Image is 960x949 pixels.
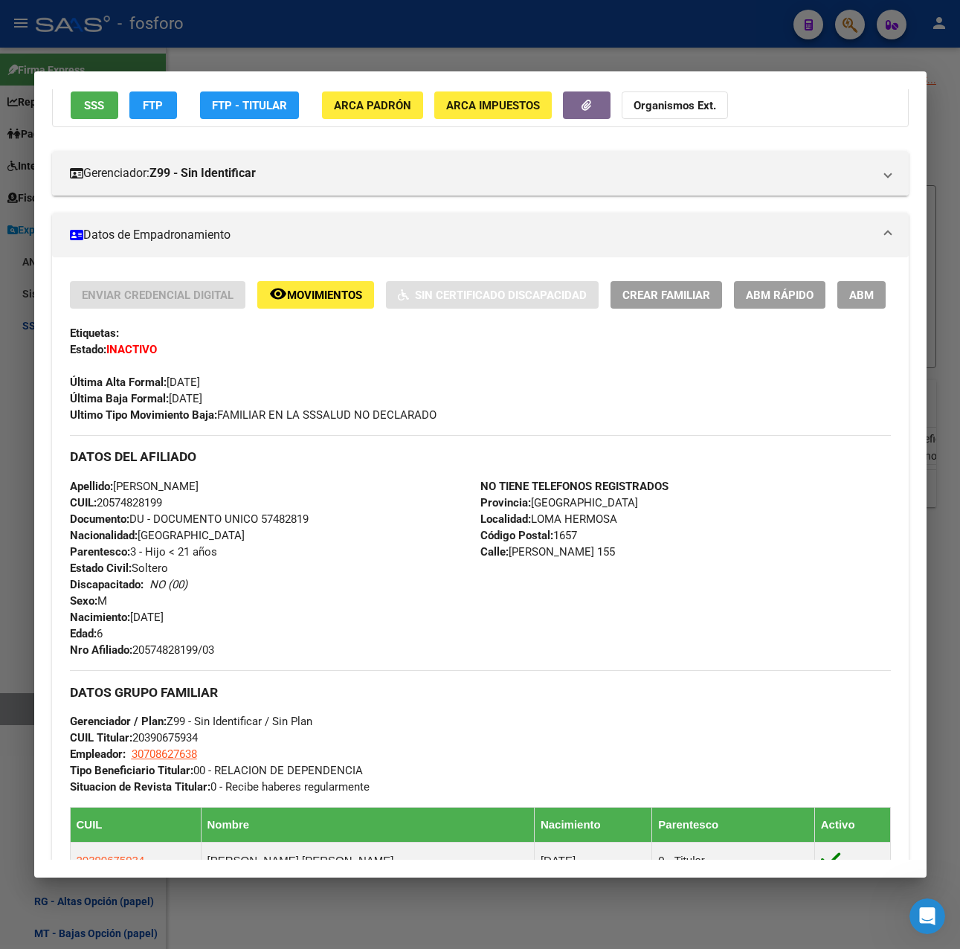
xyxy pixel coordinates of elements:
[70,715,312,728] span: Z99 - Sin Identificar / Sin Plan
[70,496,97,509] strong: CUIL:
[70,594,97,608] strong: Sexo:
[70,611,164,624] span: [DATE]
[70,643,132,657] strong: Nro Afiliado:
[70,392,202,405] span: [DATE]
[70,764,363,777] span: 00 - RELACION DE DEPENDENCIA
[52,151,909,196] mat-expansion-panel-header: Gerenciador:Z99 - Sin Identificar
[70,164,873,182] mat-panel-title: Gerenciador:
[143,99,163,112] span: FTP
[149,164,256,182] strong: Z99 - Sin Identificar
[82,289,233,302] span: Enviar Credencial Digital
[70,529,138,542] strong: Nacionalidad:
[149,578,187,591] i: NO (00)
[84,99,104,112] span: SSS
[70,226,873,244] mat-panel-title: Datos de Empadronamiento
[480,496,638,509] span: [GEOGRAPHIC_DATA]
[129,91,177,119] button: FTP
[106,343,157,356] strong: INACTIVO
[334,99,411,112] span: ARCA Padrón
[70,747,126,761] strong: Empleador:
[480,529,553,542] strong: Código Postal:
[70,545,217,559] span: 3 - Hijo < 21 años
[386,281,599,309] button: Sin Certificado Discapacidad
[611,281,722,309] button: Crear Familiar
[480,529,577,542] span: 1657
[70,529,245,542] span: [GEOGRAPHIC_DATA]
[70,448,891,465] h3: DATOS DEL AFILIADO
[201,808,534,843] th: Nombre
[70,780,370,794] span: 0 - Recibe haberes regularmente
[622,289,710,302] span: Crear Familiar
[70,731,198,744] span: 20390675934
[71,91,118,119] button: SSS
[534,843,651,879] td: [DATE]
[201,843,534,879] td: [PERSON_NAME] [PERSON_NAME] -
[814,808,890,843] th: Activo
[77,854,145,866] span: 20390675934
[70,281,245,309] button: Enviar Credencial Digital
[70,376,167,389] strong: Última Alta Formal:
[434,91,552,119] button: ARCA Impuestos
[634,99,716,112] strong: Organismos Ext.
[70,480,113,493] strong: Apellido:
[70,715,167,728] strong: Gerenciador / Plan:
[70,545,130,559] strong: Parentesco:
[746,289,814,302] span: ABM Rápido
[849,289,874,302] span: ABM
[52,213,909,257] mat-expansion-panel-header: Datos de Empadronamiento
[70,408,217,422] strong: Ultimo Tipo Movimiento Baja:
[70,627,103,640] span: 6
[652,843,814,879] td: 0 - Titular
[446,99,540,112] span: ARCA Impuestos
[480,496,531,509] strong: Provincia:
[212,99,287,112] span: FTP - Titular
[70,808,201,843] th: CUIL
[132,747,197,761] span: 30708627638
[480,480,669,493] strong: NO TIENE TELEFONOS REGISTRADOS
[70,326,119,340] strong: Etiquetas:
[70,343,106,356] strong: Estado:
[70,764,193,777] strong: Tipo Beneficiario Titular:
[734,281,825,309] button: ABM Rápido
[480,545,615,559] span: [PERSON_NAME] 155
[70,392,169,405] strong: Última Baja Formal:
[70,496,162,509] span: 20574828199
[200,91,299,119] button: FTP - Titular
[480,545,509,559] strong: Calle:
[480,512,617,526] span: LOMA HERMOSA
[287,289,362,302] span: Movimientos
[70,408,436,422] span: FAMILIAR EN LA SSSALUD NO DECLARADO
[70,627,97,640] strong: Edad:
[70,578,144,591] strong: Discapacitado:
[70,780,210,794] strong: Situacion de Revista Titular:
[70,376,200,389] span: [DATE]
[909,898,945,934] iframe: Intercom live chat
[257,281,374,309] button: Movimientos
[70,512,309,526] span: DU - DOCUMENTO UNICO 57482819
[534,808,651,843] th: Nacimiento
[322,91,423,119] button: ARCA Padrón
[70,562,168,575] span: Soltero
[415,289,587,302] span: Sin Certificado Discapacidad
[70,684,891,701] h3: DATOS GRUPO FAMILIAR
[652,808,814,843] th: Parentesco
[70,643,214,657] span: 20574828199/03
[622,91,728,119] button: Organismos Ext.
[70,731,132,744] strong: CUIL Titular:
[269,285,287,303] mat-icon: remove_red_eye
[70,562,132,575] strong: Estado Civil:
[70,594,107,608] span: M
[837,281,886,309] button: ABM
[70,512,129,526] strong: Documento:
[70,611,130,624] strong: Nacimiento:
[70,480,199,493] span: [PERSON_NAME]
[480,512,531,526] strong: Localidad:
